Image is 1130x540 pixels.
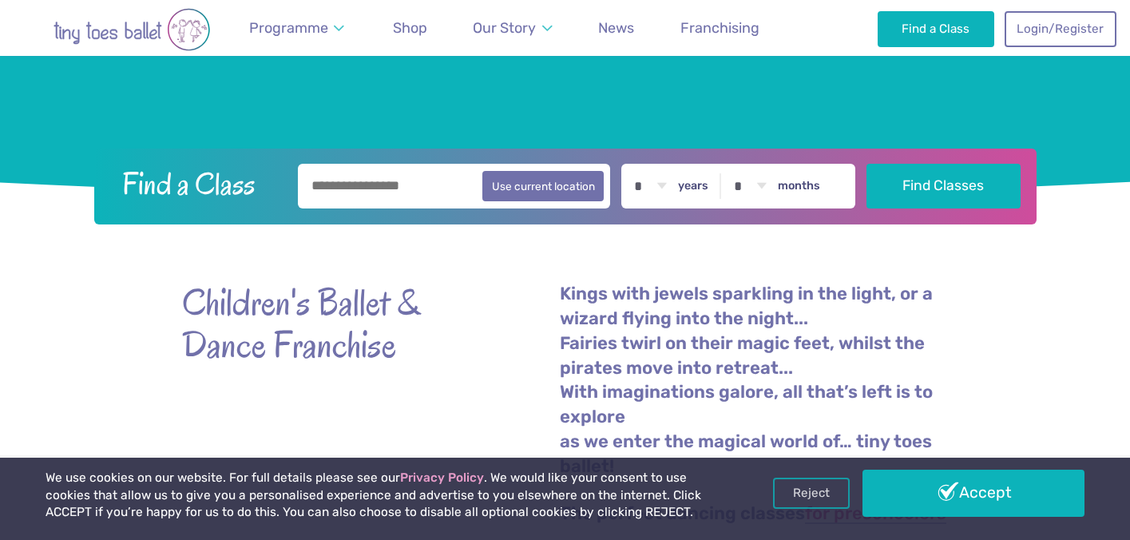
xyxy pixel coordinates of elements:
[466,10,560,46] a: Our Story
[1005,11,1116,46] a: Login/Register
[680,19,759,36] span: Franchising
[482,171,605,201] button: Use current location
[591,10,641,46] a: News
[773,478,850,508] a: Reject
[242,10,352,46] a: Programme
[560,282,949,479] p: Kings with jewels sparkling in the light, or a wizard flying into the night... Fairies twirl on t...
[862,470,1085,516] a: Accept
[46,470,721,522] p: We use cookies on our website. For full details please see our . We would like your consent to us...
[109,164,287,204] h2: Find a Class
[473,19,536,36] span: Our Story
[598,19,634,36] span: News
[20,8,244,51] img: tiny toes ballet
[778,179,820,193] label: months
[249,19,328,36] span: Programme
[400,471,484,485] a: Privacy Policy
[386,10,434,46] a: Shop
[678,179,708,193] label: years
[878,11,995,46] a: Find a Class
[393,19,427,36] span: Shop
[673,10,767,46] a: Franchising
[182,282,470,367] strong: Children's Ballet & Dance Franchise
[866,164,1021,208] button: Find Classes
